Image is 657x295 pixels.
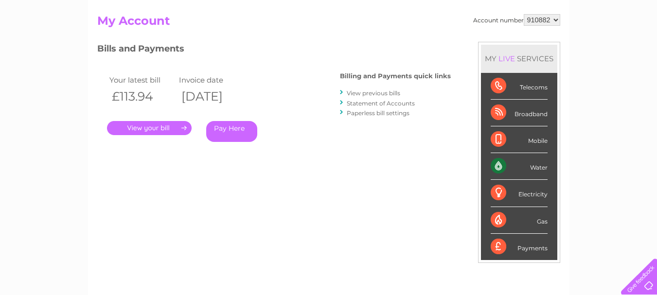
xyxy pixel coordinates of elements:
div: Broadband [491,100,548,126]
a: Contact [592,41,616,49]
div: MY SERVICES [481,45,557,72]
div: Clear Business is a trading name of Verastar Limited (registered in [GEOGRAPHIC_DATA] No. 3667643... [99,5,559,47]
div: Gas [491,207,548,234]
th: [DATE] [177,87,247,106]
a: Statement of Accounts [347,100,415,107]
div: LIVE [497,54,517,63]
h2: My Account [97,14,560,33]
a: Water [486,41,504,49]
a: Log out [625,41,648,49]
a: 0333 014 3131 [474,5,541,17]
a: View previous bills [347,89,400,97]
div: Payments [491,234,548,260]
div: Mobile [491,126,548,153]
img: logo.png [23,25,72,55]
th: £113.94 [107,87,177,106]
td: Invoice date [177,73,247,87]
a: Paperless bill settings [347,109,409,117]
a: Blog [572,41,586,49]
h3: Bills and Payments [97,42,451,59]
h4: Billing and Payments quick links [340,72,451,80]
a: . [107,121,192,135]
div: Account number [473,14,560,26]
div: Telecoms [491,73,548,100]
a: Energy [510,41,532,49]
td: Your latest bill [107,73,177,87]
div: Electricity [491,180,548,207]
a: Telecoms [537,41,567,49]
a: Pay Here [206,121,257,142]
div: Water [491,153,548,180]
